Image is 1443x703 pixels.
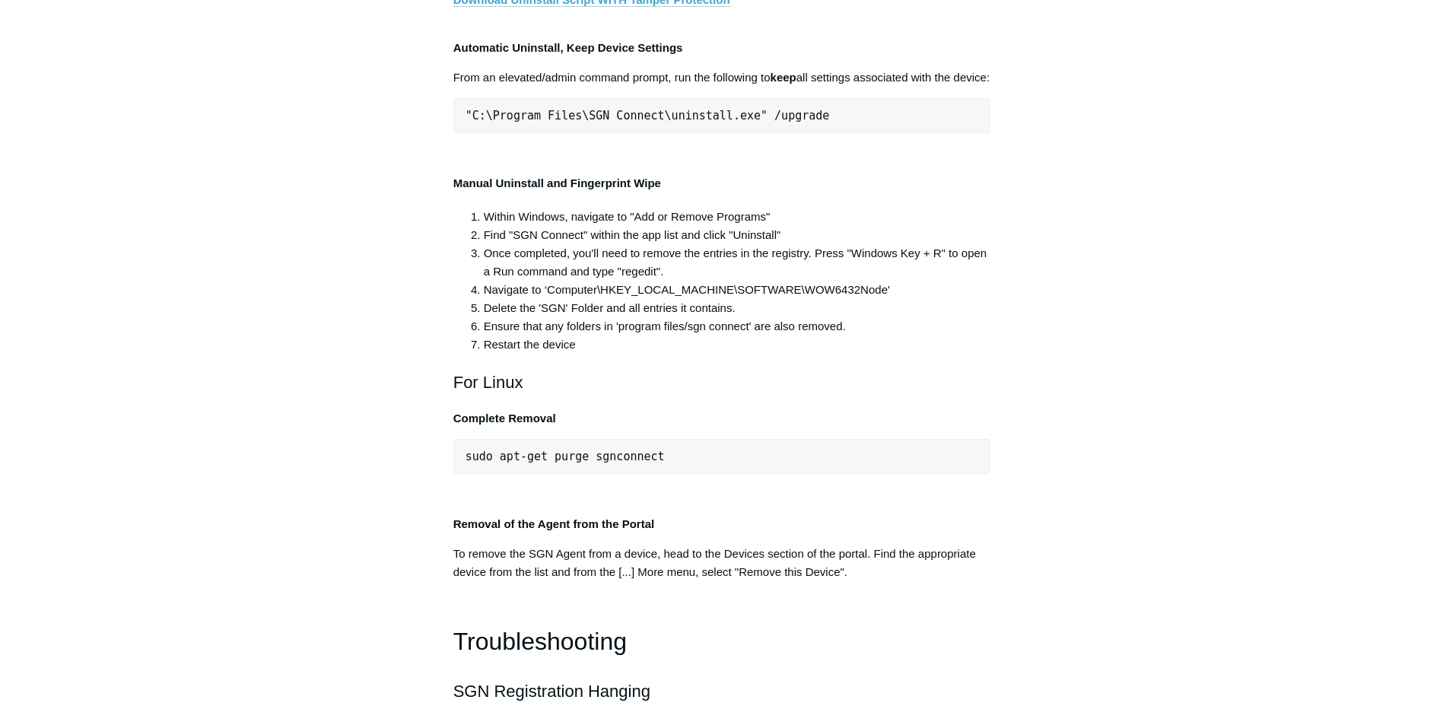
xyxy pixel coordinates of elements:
[466,109,830,122] span: "C:\Program Files\SGN Connect\uninstall.exe" /upgrade
[484,244,990,281] li: Once completed, you'll need to remove the entries in the registry. Press "Windows Key + R" to ope...
[771,71,796,84] strong: keep
[453,369,990,396] h2: For Linux
[453,517,654,530] strong: Removal of the Agent from the Portal
[484,226,990,244] li: Find "SGN Connect" within the app list and click "Uninstall"
[453,41,683,54] strong: Automatic Uninstall, Keep Device Settings
[453,412,556,425] strong: Complete Removal
[453,622,990,661] h1: Troubleshooting
[484,208,990,226] li: Within Windows, navigate to "Add or Remove Programs"
[484,299,990,317] li: Delete the 'SGN' Folder and all entries it contains.
[453,177,661,189] strong: Manual Uninstall and Fingerprint Wipe
[484,336,990,354] li: Restart the device
[484,317,990,336] li: Ensure that any folders in 'program files/sgn connect' are also removed.
[453,547,976,578] span: To remove the SGN Agent from a device, head to the Devices section of the portal. Find the approp...
[484,281,990,299] li: Navigate to ‘Computer\HKEY_LOCAL_MACHINE\SOFTWARE\WOW6432Node'
[453,439,990,474] pre: sudo apt-get purge sgnconnect
[453,71,990,84] span: From an elevated/admin command prompt, run the following to all settings associated with the device:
